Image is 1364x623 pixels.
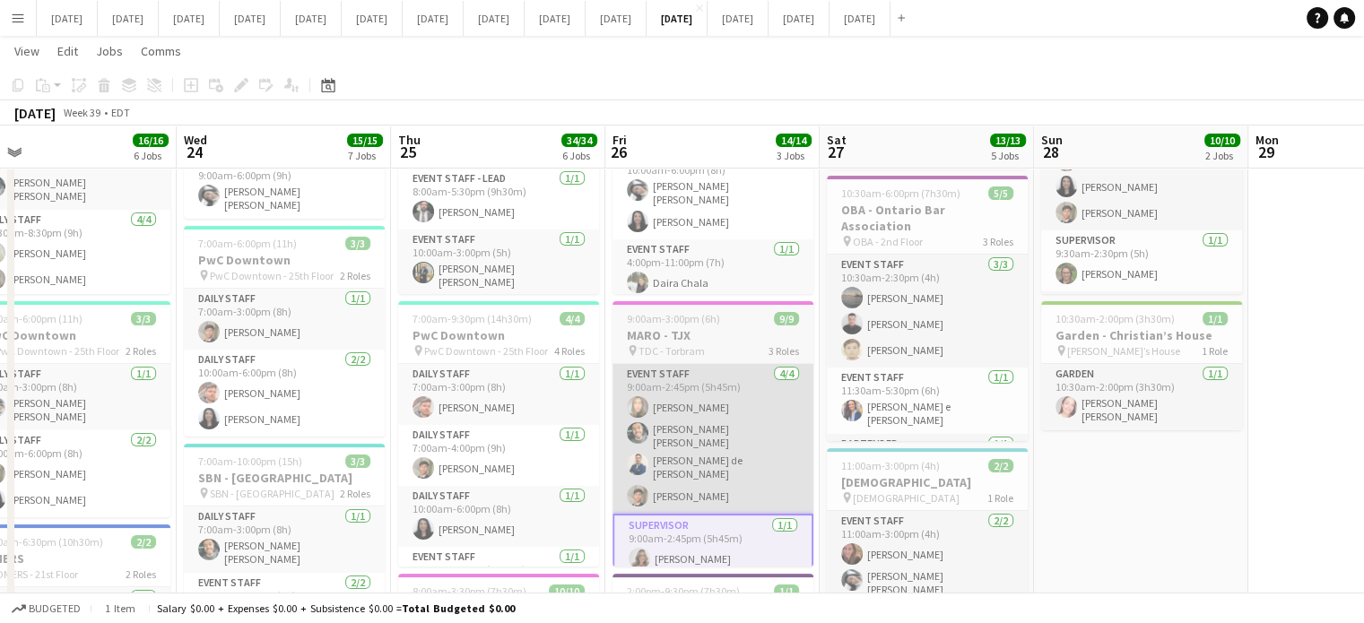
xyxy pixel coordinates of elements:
a: Jobs [89,39,130,63]
button: [DATE] [281,1,342,36]
div: [DATE] [14,104,56,122]
span: Comms [141,43,181,59]
button: [DATE] [830,1,891,36]
button: [DATE] [159,1,220,36]
button: [DATE] [708,1,769,36]
a: Edit [50,39,85,63]
button: [DATE] [342,1,403,36]
span: Week 39 [59,106,104,119]
a: View [7,39,47,63]
button: [DATE] [220,1,281,36]
span: Total Budgeted $0.00 [402,601,515,615]
button: [DATE] [37,1,98,36]
button: [DATE] [647,1,708,36]
button: [DATE] [769,1,830,36]
div: Salary $0.00 + Expenses $0.00 + Subsistence $0.00 = [157,601,515,615]
button: Budgeted [9,599,83,619]
span: Edit [57,43,78,59]
span: 1 item [99,601,142,615]
a: Comms [134,39,188,63]
span: View [14,43,39,59]
div: EDT [111,106,130,119]
span: Jobs [96,43,123,59]
button: [DATE] [98,1,159,36]
button: [DATE] [403,1,464,36]
button: [DATE] [525,1,586,36]
button: [DATE] [586,1,647,36]
button: [DATE] [464,1,525,36]
span: Budgeted [29,602,81,615]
